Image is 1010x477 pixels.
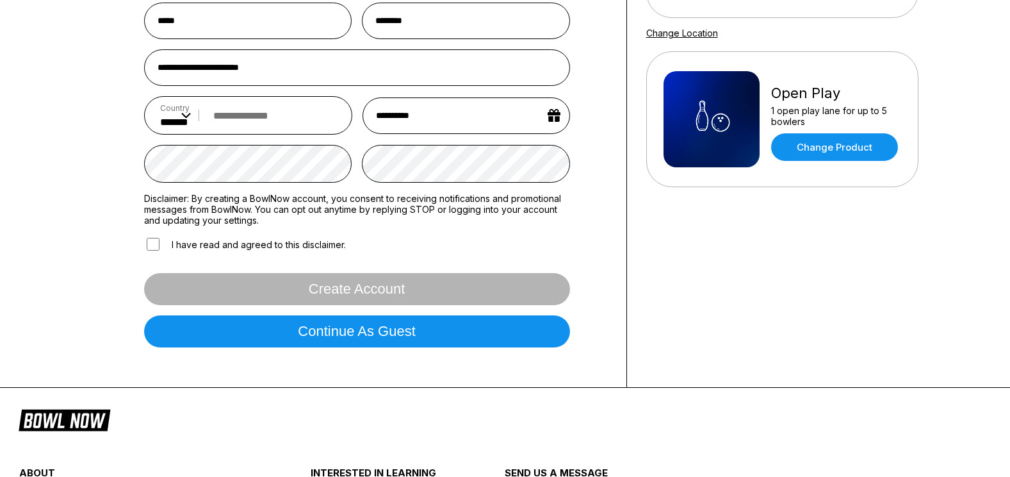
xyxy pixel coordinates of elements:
[771,105,901,127] div: 1 open play lane for up to 5 bowlers
[646,28,718,38] a: Change Location
[144,236,346,253] label: I have read and agreed to this disclaimer.
[160,103,191,113] label: Country
[664,71,760,167] img: Open Play
[771,85,901,102] div: Open Play
[771,133,898,161] a: Change Product
[144,193,570,226] label: Disclaimer: By creating a BowlNow account, you consent to receiving notifications and promotional...
[147,238,159,251] input: I have read and agreed to this disclaimer.
[144,315,570,347] button: Continue as guest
